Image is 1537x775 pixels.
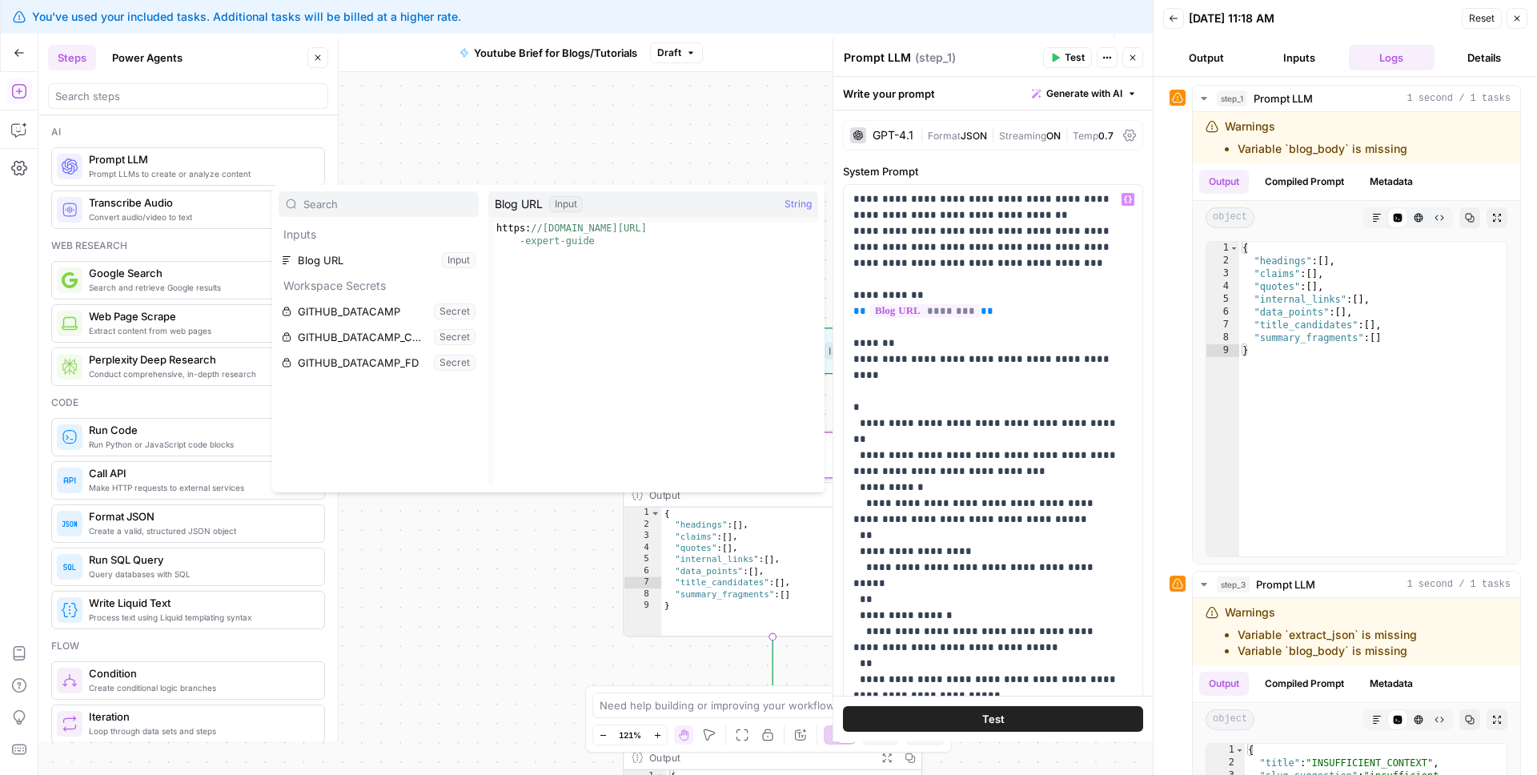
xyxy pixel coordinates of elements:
[785,196,812,212] span: String
[1360,170,1423,194] button: Metadata
[1163,45,1250,70] button: Output
[961,130,987,142] span: JSON
[624,577,661,588] div: 7
[1462,8,1502,29] button: Reset
[474,45,637,61] span: Youtube Brief for Blogs/Tutorials
[89,595,311,611] span: Write Liquid Text
[1073,130,1098,142] span: Temp
[89,709,311,725] span: Iteration
[1441,45,1527,70] button: Details
[1206,331,1239,344] div: 8
[55,88,321,104] input: Search steps
[1206,319,1239,331] div: 7
[624,508,661,519] div: 1
[1193,86,1520,111] button: 1 second / 1 tasks
[89,508,311,524] span: Format JSON
[770,636,776,693] g: Edge from step_1 to step_3
[1225,118,1407,157] div: Warnings
[1206,757,1245,769] div: 2
[1255,170,1354,194] button: Compiled Prompt
[1238,643,1417,659] li: Variable `blog_body` is missing
[89,524,311,537] span: Create a valid, structured JSON object
[1046,130,1061,142] span: ON
[624,588,661,600] div: 8
[1238,627,1417,643] li: Variable `extract_json` is missing
[89,308,311,324] span: Web Page Scrape
[873,130,913,141] div: GPT-4.1
[1206,242,1239,255] div: 1
[102,45,192,70] button: Power Agents
[51,125,325,139] div: Ai
[450,40,647,66] button: Youtube Brief for Blogs/Tutorials
[1217,576,1250,592] span: step_3
[89,281,311,294] span: Search and retrieve Google results
[89,151,311,167] span: Prompt LLM
[48,45,96,70] button: Steps
[624,554,661,565] div: 5
[279,324,479,350] button: Select variable GITHUB_DATACAMP_CONTENT
[1225,604,1417,659] div: Warnings
[624,600,661,612] div: 9
[89,195,311,211] span: Transcribe Audio
[1469,11,1495,26] span: Reset
[1206,709,1254,730] span: object
[982,711,1005,727] span: Test
[1065,50,1085,65] span: Test
[624,519,661,530] div: 2
[649,750,869,765] div: Output
[89,552,311,568] span: Run SQL Query
[89,681,311,694] span: Create conditional logic branches
[1407,577,1511,592] span: 1 second / 1 tasks
[1206,267,1239,280] div: 3
[89,665,311,681] span: Condition
[619,729,641,741] span: 121%
[1217,90,1247,106] span: step_1
[1254,90,1313,106] span: Prompt LLM
[650,508,660,519] span: Toggle code folding, rows 1 through 9
[549,196,583,212] div: Input
[1206,344,1239,357] div: 9
[1046,86,1122,101] span: Generate with AI
[89,611,311,624] span: Process text using Liquid templating syntax
[1238,141,1407,157] li: Variable `blog_body` is missing
[1360,672,1423,696] button: Metadata
[624,542,661,553] div: 4
[89,367,311,380] span: Conduct comprehensive, in-depth research
[920,126,928,143] span: |
[1206,207,1254,228] span: object
[1199,170,1249,194] button: Output
[89,725,311,737] span: Loop through data sets and steps
[1061,126,1073,143] span: |
[279,247,479,273] button: Select variable Blog URL
[279,273,479,299] p: Workspace Secrets
[89,324,311,337] span: Extract content from web pages
[1098,130,1114,142] span: 0.7
[1235,744,1244,757] span: Toggle code folding, rows 1 through 19
[89,211,311,223] span: Convert audio/video to text
[1043,47,1092,68] button: Test
[624,531,661,542] div: 3
[1206,293,1239,306] div: 5
[657,46,681,60] span: Draft
[303,196,472,212] input: Search
[1206,280,1239,293] div: 4
[650,42,703,63] button: Draft
[89,568,311,580] span: Query databases with SQL
[1256,45,1342,70] button: Inputs
[89,438,311,451] span: Run Python or JavaScript code blocks
[51,239,325,253] div: Web research
[279,299,479,324] button: Select variable GITHUB_DATACAMP
[844,50,911,66] textarea: Prompt LLM
[1206,255,1239,267] div: 2
[1206,744,1245,757] div: 1
[51,639,325,653] div: Flow
[13,9,931,25] div: You've used your included tasks. Additional tasks will be billed at a higher rate.
[843,163,1143,179] label: System Prompt
[279,350,479,375] button: Select variable GITHUB_DATACAMP_FD
[623,432,922,637] div: LLM · GPT-4.1Prompt LLMStep 1Output{ "headings":[], "claims":[], "quotes":[], "internal_links":[]...
[1255,672,1354,696] button: Compiled Prompt
[279,222,479,247] p: Inputs
[1193,572,1520,597] button: 1 second / 1 tasks
[833,77,1153,110] div: Write your prompt
[89,351,311,367] span: Perplexity Deep Research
